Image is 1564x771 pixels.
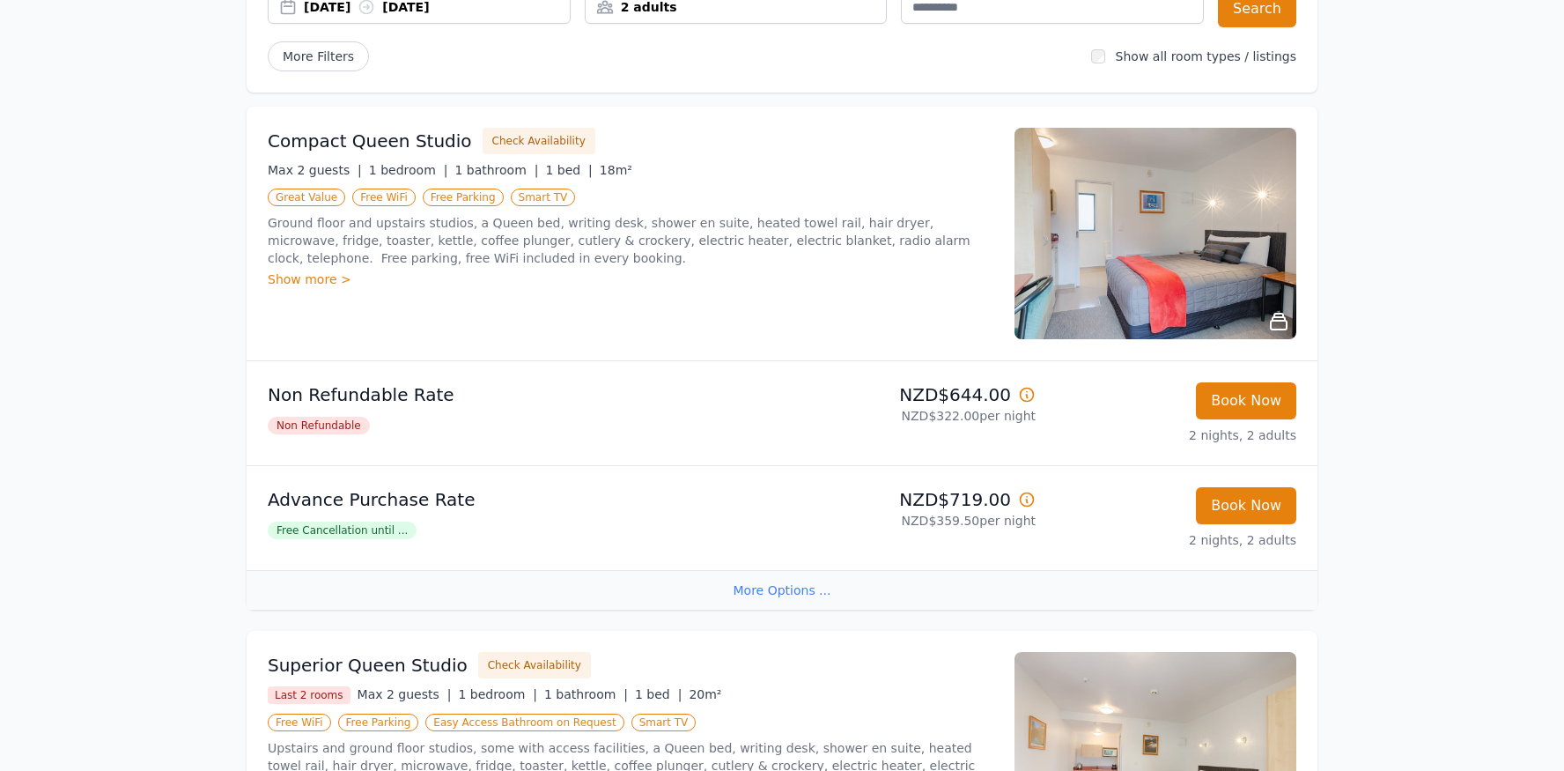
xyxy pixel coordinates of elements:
[268,189,345,206] span: Great Value
[789,512,1036,530] p: NZD$359.50 per night
[511,189,576,206] span: Smart TV
[268,41,369,71] span: More Filters
[268,214,993,267] p: Ground floor and upstairs studios, a Queen bed, writing desk, shower en suite, heated towel rail,...
[631,714,697,731] span: Smart TV
[268,382,775,407] p: Non Refundable Rate
[1050,531,1296,549] p: 2 nights, 2 adults
[425,714,623,731] span: Easy Access Bathroom on Request
[483,128,595,154] button: Check Availability
[369,163,448,177] span: 1 bedroom |
[1196,382,1296,419] button: Book Now
[352,189,416,206] span: Free WiFi
[544,687,628,701] span: 1 bathroom |
[268,271,993,288] div: Show more >
[689,687,721,701] span: 20m²
[789,487,1036,512] p: NZD$719.00
[268,653,468,678] h3: Superior Queen Studio
[545,163,592,177] span: 1 bed |
[268,487,775,512] p: Advance Purchase Rate
[635,687,682,701] span: 1 bed |
[454,163,538,177] span: 1 bathroom |
[268,686,350,704] span: Last 2 rooms
[338,714,419,731] span: Free Parking
[478,652,591,678] button: Check Availability
[268,129,472,153] h3: Compact Queen Studio
[1116,49,1296,63] label: Show all room types / listings
[358,687,452,701] span: Max 2 guests |
[789,382,1036,407] p: NZD$644.00
[268,522,417,539] span: Free Cancellation until ...
[789,407,1036,425] p: NZD$322.00 per night
[268,163,362,177] span: Max 2 guests |
[268,714,331,731] span: Free WiFi
[247,570,1317,610] div: More Options ...
[423,189,504,206] span: Free Parking
[458,687,537,701] span: 1 bedroom |
[268,417,370,434] span: Non Refundable
[600,163,632,177] span: 18m²
[1196,487,1296,524] button: Book Now
[1050,426,1296,444] p: 2 nights, 2 adults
